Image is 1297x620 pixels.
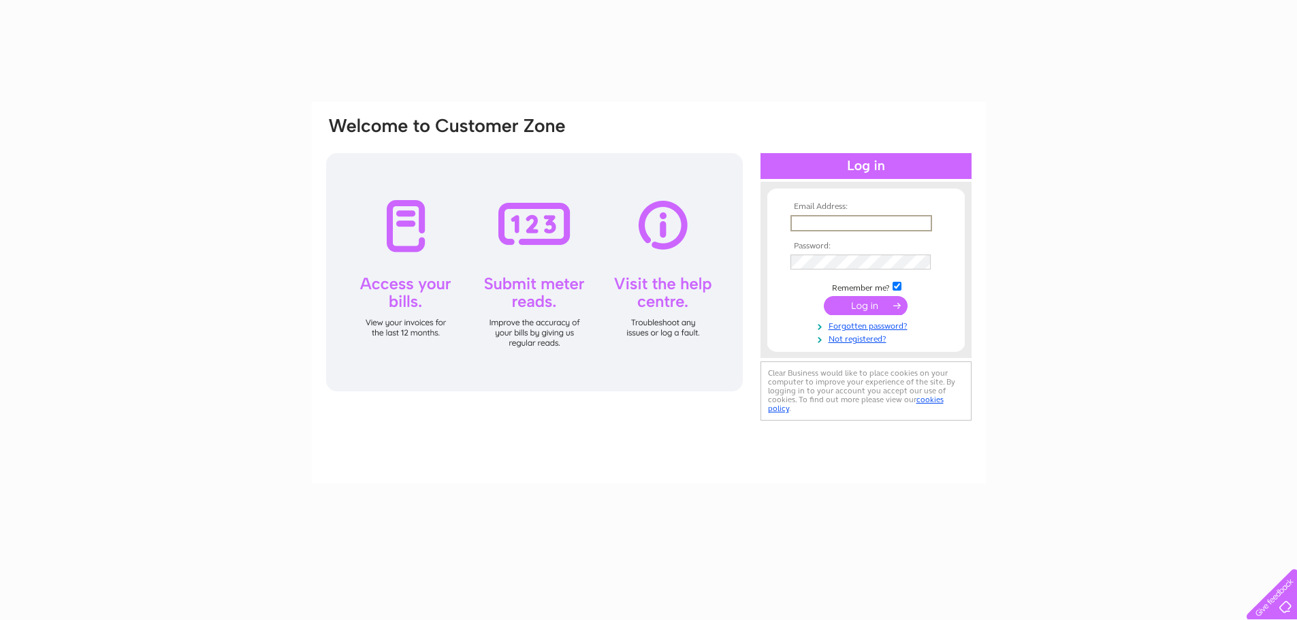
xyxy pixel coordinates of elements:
th: Password: [787,242,945,251]
a: cookies policy [768,395,944,413]
td: Remember me? [787,280,945,293]
input: Submit [824,296,908,315]
a: Forgotten password? [790,319,945,331]
th: Email Address: [787,202,945,212]
div: Clear Business would like to place cookies on your computer to improve your experience of the sit... [760,361,972,421]
a: Not registered? [790,331,945,344]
